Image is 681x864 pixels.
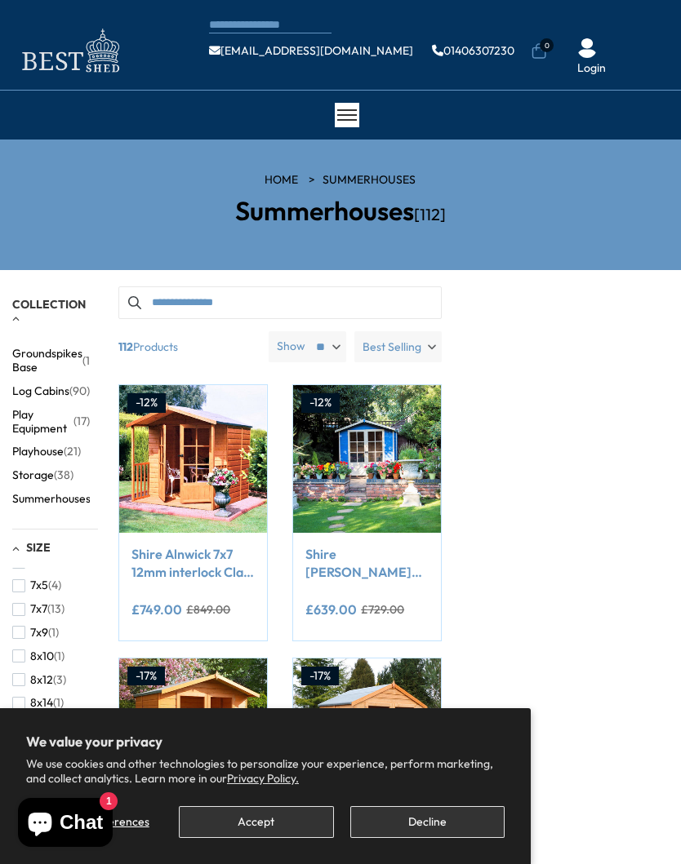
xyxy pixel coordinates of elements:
[12,668,66,692] button: 8x12
[305,603,357,616] ins: £639.00
[293,658,441,806] img: Shire Oatland Overlap 6x6 Economy Summerhouse - Best Shed
[30,626,48,640] span: 7x9
[26,540,51,555] span: Size
[293,385,441,533] img: Shire Lumley 7x5 12mm interlock Clad wooden Summerhouse - Best Shed
[577,38,597,58] img: User Icon
[277,339,305,355] label: Show
[12,408,73,436] span: Play Equipment
[179,806,333,838] button: Accept
[12,297,86,312] span: Collection
[126,197,555,225] h2: Summerhouses
[54,468,73,482] span: (38)
[12,445,64,459] span: Playhouse
[64,445,81,459] span: (21)
[13,798,118,851] inbox-online-store-chat: Shopify online store chat
[50,556,63,569] span: (2)
[119,385,267,533] img: Shire Alnwick 7x7 12mm interlock Clad wooden Summerhouse - Best Shed
[301,667,339,686] div: -17%
[209,45,413,56] a: [EMAIL_ADDRESS][DOMAIN_NAME]
[127,393,166,413] div: -12%
[432,45,514,56] a: 01406307230
[12,342,100,379] button: Groundspikes Base (19)
[323,172,416,188] a: Summerhouses
[30,578,48,592] span: 7x5
[131,545,255,582] a: Shire Alnwick 7x7 12mm interlock Clad wooden Summerhouse
[12,347,82,374] span: Groundspikes Base
[30,602,47,616] span: 7x7
[363,331,421,362] span: Best Selling
[12,574,61,597] button: 7x5
[531,43,547,60] a: 0
[12,511,69,534] button: Timber (48)
[361,604,404,615] del: £729.00
[30,556,50,569] span: 7x11
[186,604,230,615] del: £849.00
[118,286,442,319] input: Search products
[12,645,65,668] button: 8x10
[12,487,112,511] button: Summerhouses
[227,771,299,786] a: Privacy Policy.
[12,621,59,645] button: 7x9
[12,310,87,338] span: Groundscrews Base
[414,204,446,224] span: [112]
[48,626,59,640] span: (1)
[112,331,262,362] span: Products
[118,331,133,362] b: 112
[30,673,53,687] span: 8x12
[30,696,53,710] span: 8x14
[12,597,65,621] button: 7x7
[577,60,606,77] a: Login
[73,414,90,428] span: (17)
[12,468,54,482] span: Storage
[12,492,91,506] span: Summerhouses
[265,172,298,188] a: HOME
[119,658,267,806] img: Shire Avance 7x5 12mm interlock Clad wooden Summerhouse - Best Shed
[127,667,165,686] div: -17%
[540,38,554,52] span: 0
[12,516,50,529] span: Timber
[354,331,442,362] label: Best Selling
[12,440,81,463] button: Playhouse (21)
[305,545,429,582] a: Shire [PERSON_NAME] 7x5 12mm interlock Clad wooden Summerhouse
[12,691,64,715] button: 8x14
[48,578,61,592] span: (4)
[12,403,90,441] button: Play Equipment (17)
[12,24,127,78] img: logo
[350,806,505,838] button: Decline
[50,516,69,529] span: (48)
[12,463,73,487] button: Storage (38)
[53,673,66,687] span: (3)
[54,649,65,663] span: (1)
[131,603,182,616] ins: £749.00
[30,649,54,663] span: 8x10
[26,734,505,749] h2: We value your privacy
[53,696,64,710] span: (1)
[47,602,65,616] span: (13)
[26,756,505,786] p: We use cookies and other technologies to personalize your experience, perform marketing, and coll...
[12,384,69,398] span: Log Cabins
[69,384,90,398] span: (90)
[82,354,100,368] span: (19)
[301,393,340,413] div: -12%
[12,379,90,403] button: Log Cabins (90)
